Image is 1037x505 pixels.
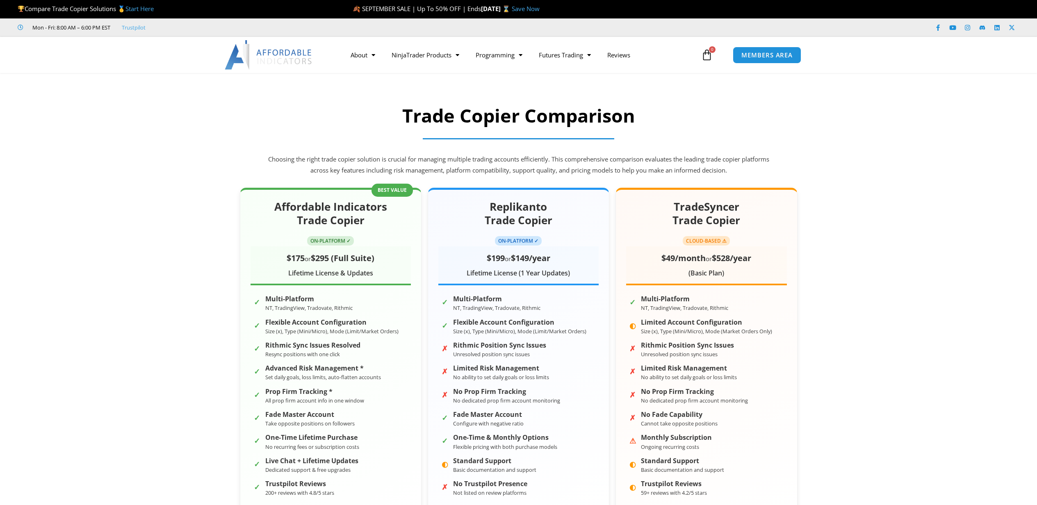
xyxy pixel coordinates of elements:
[265,373,381,381] small: Set daily goals, loss limits, auto-flatten accounts
[453,328,586,335] small: Size (x), Type (Mini/Micro), Mode (Limit/Market Orders)
[641,480,707,488] strong: Trustpilot Reviews
[683,236,730,246] span: CLOUD-BASED ⚠
[641,295,728,303] strong: Multi-Platform
[453,443,557,450] small: Flexible pricing with both purchase models
[265,328,399,335] small: Size (x), Type (Mini/Micro), Mode (Limit/Market Orders)
[265,295,353,303] strong: Multi-Platform
[641,397,748,404] small: No dedicated prop firm account monitoring
[265,443,359,450] small: No recurring fees or subscription costs
[626,250,786,266] div: or
[265,318,399,326] strong: Flexible Account Configuration
[641,341,734,349] strong: Rithmic Position Sync Issues
[453,373,549,381] small: No ability to set daily goals or loss limits
[511,252,550,264] span: $149/year
[641,411,718,419] strong: No Fade Capability
[254,365,261,372] span: ✓
[438,267,599,280] div: Lifetime License (1 Year Updates)
[641,373,737,381] small: No ability to set daily goals or loss limits
[629,411,637,419] span: ✗
[629,296,637,303] span: ✓
[18,5,154,13] span: Compare Trade Copier Solutions 🥇
[265,388,364,396] strong: Prop Firm Tracking *
[453,350,530,358] small: Unresolved position sync issues
[383,45,467,64] a: NinjaTrader Products
[254,319,261,326] span: ✓
[599,45,638,64] a: Reviews
[641,420,718,427] small: Cannot take opposite positions
[641,466,724,473] small: Basic documentation and support
[442,411,449,419] span: ✓
[342,45,699,64] nav: Menu
[641,489,707,496] small: 59+ reviews with 4.2/5 stars
[453,457,536,465] strong: Standard Support
[265,341,360,349] strong: Rithmic Sync Issues Resolved
[709,46,716,53] span: 0
[265,489,334,496] small: 200+ reviews with 4.8/5 stars
[265,434,359,441] strong: One-Time Lifetime Purchase
[265,350,340,358] small: Resync positions with one click
[122,23,146,32] a: Trustpilot
[641,434,712,441] strong: Monthly Subscription
[265,457,358,465] strong: Live Chat + Lifetime Updates
[453,388,560,396] strong: No Prop Firm Tracking
[641,443,699,450] small: Ongoing recurring costs
[641,328,772,335] small: Size (x), Type (Mini/Micro), Mode (Market Orders Only)
[453,341,546,349] strong: Rithmic Position Sync Issues
[641,304,728,312] small: NT, TradingView, Tradovate, Rithmic
[629,480,637,488] span: ◐
[641,318,772,326] strong: Limited Account Configuration
[531,45,599,64] a: Futures Trading
[251,200,411,228] h2: Affordable Indicators Trade Copier
[265,397,364,404] small: All prop firm account info in one window
[481,5,512,13] strong: [DATE] ⌛
[512,5,540,13] a: Save Now
[453,489,526,496] small: Not listed on review platforms
[287,252,305,264] span: $175
[453,480,527,488] strong: No Trustpilot Presence
[30,23,110,32] span: Mon - Fri: 8:00 AM – 6:00 PM EST
[629,319,637,326] span: ◐
[442,296,449,303] span: ✓
[342,45,383,64] a: About
[712,252,751,264] span: $528/year
[254,480,261,488] span: ✓
[453,434,557,441] strong: One-Time & Monthly Options
[453,466,536,473] small: Basic documentation and support
[265,304,353,312] small: NT, TradingView, Tradovate, Rithmic
[629,342,637,349] span: ✗
[629,388,637,396] span: ✗
[251,250,411,266] div: or
[254,457,261,465] span: ✓
[254,388,261,396] span: ✓
[251,267,411,280] div: Lifetime License & Updates
[442,434,449,441] span: ✓
[442,342,449,349] span: ✗
[438,250,599,266] div: or
[629,457,637,465] span: ◐
[265,480,334,488] strong: Trustpilot Reviews
[18,6,24,12] img: 🏆
[225,40,313,70] img: LogoAI | Affordable Indicators – NinjaTrader
[453,420,524,427] small: Configure with negative ratio
[442,457,449,465] span: ◐
[442,388,449,396] span: ✗
[442,319,449,326] span: ✓
[254,411,261,419] span: ✓
[641,350,718,358] small: Unresolved position sync issues
[442,365,449,372] span: ✗
[254,342,261,349] span: ✓
[265,411,355,419] strong: Fade Master Account
[629,434,637,441] span: ⚠
[453,411,524,419] strong: Fade Master Account
[438,200,599,228] h2: Replikanto Trade Copier
[265,466,351,473] small: Dedicated support & free upgrades
[629,365,637,372] span: ✗
[453,364,549,372] strong: Limited Risk Management
[254,296,261,303] span: ✓
[265,364,381,372] strong: Advanced Risk Management *
[453,397,560,404] small: No dedicated prop firm account monitoring
[453,304,540,312] small: NT, TradingView, Tradovate, Rithmic
[267,104,771,128] h2: Trade Copier Comparison
[661,252,706,264] span: $49/month
[733,47,801,64] a: MEMBERS AREA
